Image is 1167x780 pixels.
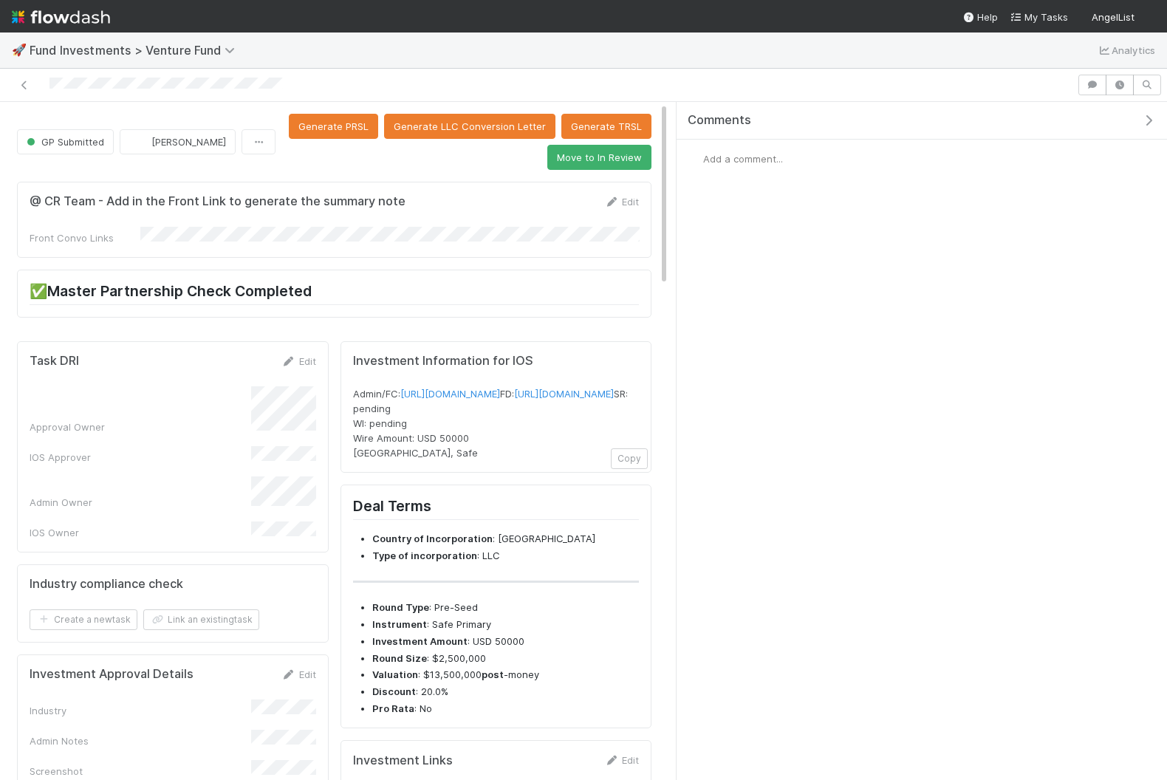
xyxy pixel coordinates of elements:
h2: Deal Terms [353,497,640,520]
button: Generate PRSL [289,114,378,139]
button: Generate TRSL [561,114,651,139]
div: Approval Owner [30,420,251,434]
button: GP Submitted [17,129,114,154]
strong: Type of incorporation [372,550,477,561]
a: My Tasks [1010,10,1068,24]
span: Fund Investments > Venture Fund [30,43,242,58]
button: Link an existingtask [143,609,259,630]
span: [PERSON_NAME] [151,136,226,148]
strong: post [482,668,504,680]
span: My Tasks [1010,11,1068,23]
div: Industry [30,703,251,718]
a: Edit [281,355,316,367]
li: : Safe Primary [372,617,640,632]
img: logo-inverted-e16ddd16eac7371096b0.svg [12,4,110,30]
button: Generate LLC Conversion Letter [384,114,555,139]
button: [PERSON_NAME] [120,129,236,154]
a: Analytics [1097,41,1155,59]
li: : No [372,702,640,716]
img: avatar_eed832e9-978b-43e4-b51e-96e46fa5184b.png [132,134,147,149]
h5: Investment Information for IOS [353,354,640,369]
span: AngelList [1092,11,1135,23]
strong: Investment Amount [372,635,468,647]
button: Copy [611,448,648,469]
h2: ✅Master Partnership Check Completed [30,282,639,305]
h5: @ CR Team - Add in the Front Link to generate the summary note [30,194,405,209]
strong: Discount [372,685,416,697]
strong: Instrument [372,618,427,630]
h5: Investment Approval Details [30,667,194,682]
button: Move to In Review [547,145,651,170]
img: avatar_eed832e9-978b-43e4-b51e-96e46fa5184b.png [1140,10,1155,25]
li: : USD 50000 [372,634,640,649]
a: Edit [604,754,639,766]
div: IOS Approver [30,450,251,465]
div: Front Convo Links [30,230,140,245]
h5: Investment Links [353,753,453,768]
strong: Round Size [372,652,427,664]
div: Admin Owner [30,495,251,510]
h5: Industry compliance check [30,577,183,592]
a: Edit [281,668,316,680]
a: [URL][DOMAIN_NAME] [514,388,614,400]
strong: Round Type [372,601,429,613]
strong: Country of Incorporation [372,533,493,544]
h5: Task DRI [30,354,79,369]
strong: Pro Rata [372,702,414,714]
li: : [GEOGRAPHIC_DATA] [372,532,640,547]
div: IOS Owner [30,525,251,540]
span: Add a comment... [703,153,783,165]
strong: Valuation [372,668,418,680]
li: : 20.0% [372,685,640,699]
button: Create a newtask [30,609,137,630]
a: Edit [604,196,639,208]
div: Help [962,10,998,24]
li: : LLC [372,549,640,564]
span: GP Submitted [24,136,104,148]
div: Screenshot [30,764,251,779]
li: : $13,500,000 -money [372,668,640,682]
span: Admin/FC: FD: SR: pending WI: pending Wire Amount: USD 50000 [GEOGRAPHIC_DATA], Safe [353,388,631,459]
span: Comments [688,113,751,128]
li: : Pre-Seed [372,601,640,615]
a: [URL][DOMAIN_NAME] [400,388,500,400]
li: : $2,500,000 [372,651,640,666]
div: Admin Notes [30,733,251,748]
img: avatar_eed832e9-978b-43e4-b51e-96e46fa5184b.png [688,151,703,166]
span: 🚀 [12,44,27,56]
